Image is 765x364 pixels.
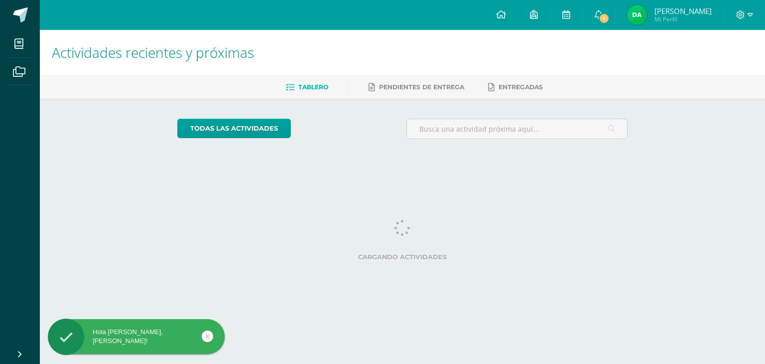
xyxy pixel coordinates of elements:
[298,83,328,91] span: Tablero
[499,83,543,91] span: Entregadas
[627,5,647,25] img: f645a1e54c3c4cc8e183a50ad53a921b.png
[177,253,628,261] label: Cargando actividades
[369,79,464,95] a: Pendientes de entrega
[177,119,291,138] a: todas las Actividades
[654,15,712,23] span: Mi Perfil
[48,328,225,346] div: Hola [PERSON_NAME], [PERSON_NAME]!
[488,79,543,95] a: Entregadas
[379,83,464,91] span: Pendientes de entrega
[52,43,254,62] span: Actividades recientes y próximas
[654,6,712,16] span: [PERSON_NAME]
[599,13,610,24] span: 1
[286,79,328,95] a: Tablero
[407,119,628,139] input: Busca una actividad próxima aquí...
